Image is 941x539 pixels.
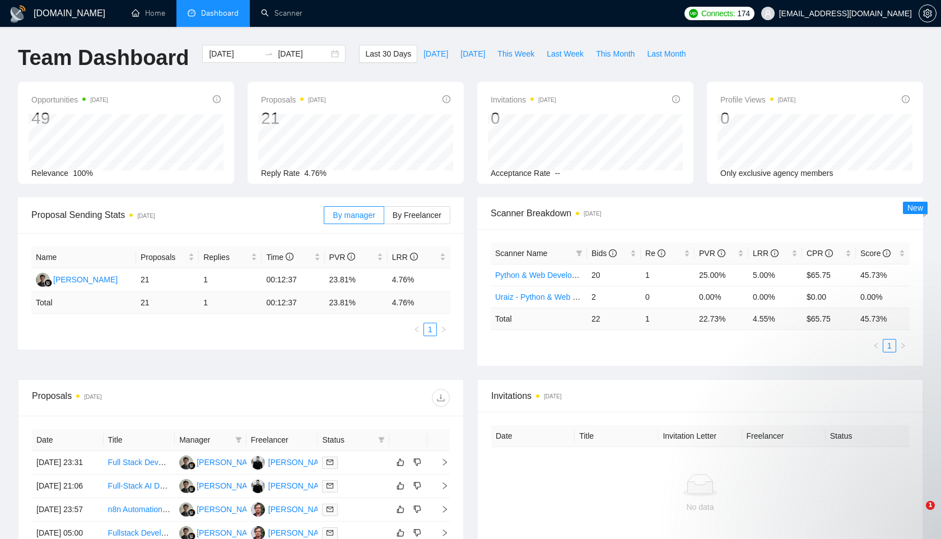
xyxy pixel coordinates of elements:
span: Last Month [647,48,686,60]
button: left [410,323,423,336]
span: Last Week [547,48,584,60]
span: filter [376,431,387,448]
th: Invitation Letter [658,425,742,447]
td: 1 [641,264,695,286]
div: [PERSON_NAME] [268,527,333,539]
span: Scanner Breakdown [491,206,910,220]
span: info-circle [347,253,355,261]
span: Manager [179,434,231,446]
button: This Week [491,45,541,63]
button: dislike [411,479,424,492]
time: [DATE] [538,97,556,103]
img: MH [36,273,50,287]
span: left [873,342,879,349]
img: upwork-logo.png [689,9,698,18]
span: info-circle [825,249,833,257]
span: 1 [926,501,935,510]
td: 25.00% [695,264,748,286]
button: dislike [411,503,424,516]
li: Next Page [437,323,450,336]
span: right [440,326,447,333]
td: Total [491,308,587,329]
li: Previous Page [410,323,423,336]
span: mail [327,459,333,466]
td: 4.76% [388,268,450,292]
span: dashboard [188,9,195,17]
span: setting [919,9,936,18]
td: Total [31,292,136,314]
div: [PERSON_NAME] [197,503,261,515]
span: user [764,10,772,17]
td: 0 [641,286,695,308]
span: [DATE] [460,48,485,60]
time: [DATE] [84,394,101,400]
td: [DATE] 21:06 [32,475,104,498]
div: [PERSON_NAME] [268,456,333,468]
button: Last Month [641,45,692,63]
span: Only exclusive agency members [720,169,833,178]
a: MH[PERSON_NAME] [251,504,333,513]
button: This Month [590,45,641,63]
span: like [397,481,404,490]
img: MH [179,479,193,493]
span: dislike [413,505,421,514]
span: Re [645,249,665,258]
button: Last Week [541,45,590,63]
span: Scanner Name [495,249,547,258]
td: 00:12:37 [262,268,324,292]
span: like [397,458,404,467]
th: Replies [199,247,262,268]
button: [DATE] [417,45,454,63]
img: logo [9,5,27,23]
th: Status [826,425,909,447]
span: info-circle [410,253,418,261]
span: info-circle [883,249,891,257]
th: Title [104,429,175,451]
span: Invitations [491,93,556,106]
span: Proposals [141,251,186,263]
span: right [432,529,449,537]
a: UA[PERSON_NAME] [251,481,333,490]
span: like [397,528,404,537]
span: info-circle [609,249,617,257]
span: PVR [699,249,725,258]
a: MH[PERSON_NAME] [179,481,261,490]
span: filter [378,436,385,443]
span: info-circle [902,95,910,103]
button: like [394,479,407,492]
td: Full-Stack AI Developer (LLMs/Gen AI/Python/Cloud) [104,475,175,498]
td: 22.73 % [695,308,748,329]
td: [DATE] 23:31 [32,451,104,475]
span: Status [322,434,374,446]
td: n8n Automation & AI Agent [104,498,175,522]
div: [PERSON_NAME] [268,503,333,515]
td: $65.75 [802,264,856,286]
div: 49 [31,108,108,129]
button: left [869,339,883,352]
span: mail [327,529,333,536]
a: setting [919,9,937,18]
h1: Team Dashboard [18,45,189,71]
span: filter [235,436,242,443]
a: 1 [424,323,436,336]
span: 4.76% [304,169,327,178]
span: info-circle [658,249,665,257]
time: [DATE] [778,97,795,103]
span: info-circle [442,95,450,103]
span: right [432,482,449,490]
img: UA [251,456,265,470]
span: filter [576,250,583,257]
th: Date [32,429,104,451]
a: MH[PERSON_NAME] [179,504,261,513]
span: mail [327,506,333,513]
td: 4.55 % [748,308,802,329]
th: Proposals [136,247,199,268]
td: 22 [587,308,641,329]
div: No data [500,501,900,513]
li: 1 [423,323,437,336]
span: Time [266,253,293,262]
span: Relevance [31,169,68,178]
span: right [900,342,906,349]
span: right [432,458,449,466]
td: 0.00% [748,286,802,308]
